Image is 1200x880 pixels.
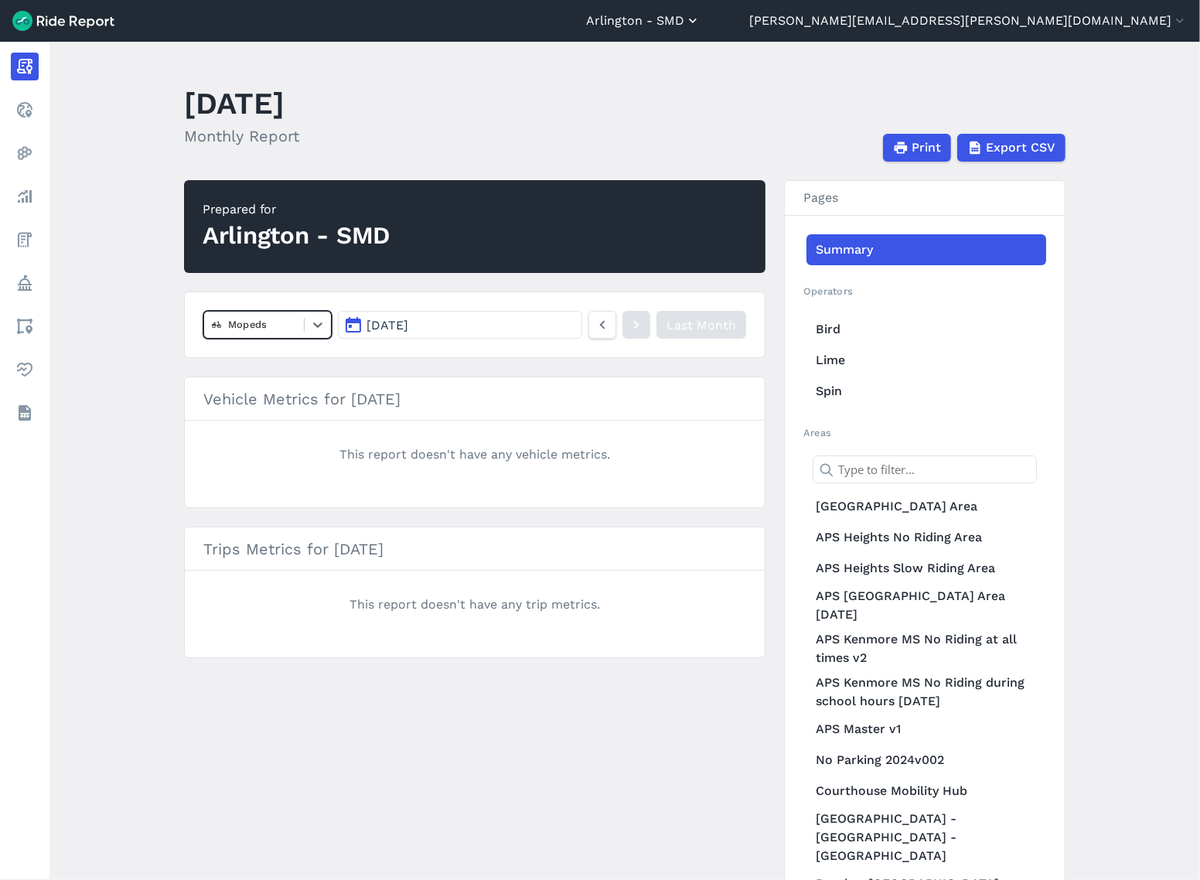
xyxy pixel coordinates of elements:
a: APS Heights Slow Riding Area [806,553,1046,584]
button: [PERSON_NAME][EMAIL_ADDRESS][PERSON_NAME][DOMAIN_NAME] [749,12,1188,30]
div: Prepared for [203,200,390,219]
a: APS Kenmore MS No Riding during school hours [DATE] [806,670,1046,714]
a: Fees [11,226,39,254]
h2: Operators [803,284,1046,298]
a: Realtime [11,96,39,124]
a: Lime [806,345,1046,376]
a: Spin [806,376,1046,407]
a: Health [11,356,39,384]
a: Courthouse Mobility Hub [806,776,1046,807]
a: APS [GEOGRAPHIC_DATA] Area [DATE] [806,584,1046,627]
span: [DATE] [366,318,408,333]
h2: Areas [803,425,1046,440]
div: This report doesn't have any vehicle metrics. [203,421,746,489]
h3: Pages [785,181,1065,216]
a: Policy [11,269,39,297]
a: Bird [806,314,1046,345]
a: Summary [806,234,1046,265]
button: Export CSV [957,134,1065,162]
a: [GEOGRAPHIC_DATA] Area [806,491,1046,522]
h3: Trips Metrics for [DATE] [185,527,765,571]
button: [DATE] [338,311,582,339]
a: [GEOGRAPHIC_DATA] - [GEOGRAPHIC_DATA] - [GEOGRAPHIC_DATA] [806,807,1046,868]
button: Print [883,134,951,162]
button: Arlington - SMD [586,12,701,30]
a: Report [11,53,39,80]
a: Analyze [11,182,39,210]
span: Print [912,138,941,157]
h3: Vehicle Metrics for [DATE] [185,377,765,421]
a: Heatmaps [11,139,39,167]
span: Export CSV [986,138,1055,157]
h2: Monthly Report [184,124,299,148]
a: APS Kenmore MS No Riding at all times v2 [806,627,1046,670]
div: Arlington - SMD [203,219,390,253]
a: APS Master v1 [806,714,1046,745]
img: Ride Report [12,11,114,31]
a: APS Heights No Riding Area [806,522,1046,553]
h1: [DATE] [184,82,299,124]
a: No Parking 2024v002 [806,745,1046,776]
a: Datasets [11,399,39,427]
a: Last Month [656,311,746,339]
div: This report doesn't have any trip metrics. [203,571,746,639]
a: Areas [11,312,39,340]
input: Type to filter... [813,455,1037,483]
